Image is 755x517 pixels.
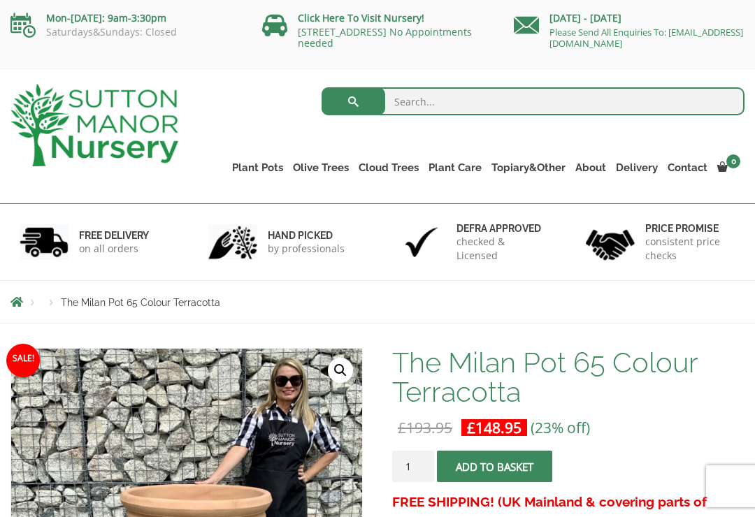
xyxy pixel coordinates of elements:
[227,158,288,177] a: Plant Pots
[328,358,353,383] a: View full-screen image gallery
[10,296,745,307] nav: Breadcrumbs
[467,418,522,437] bdi: 148.95
[398,418,452,437] bdi: 193.95
[10,27,241,38] p: Saturdays&Sundays: Closed
[645,235,735,263] p: consistent price checks
[322,87,745,115] input: Search...
[437,451,552,482] button: Add to basket
[79,229,149,242] h6: FREE DELIVERY
[570,158,611,177] a: About
[268,242,345,256] p: by professionals
[268,229,345,242] h6: hand picked
[424,158,487,177] a: Plant Care
[549,26,743,50] a: Please Send All Enquiries To: [EMAIL_ADDRESS][DOMAIN_NAME]
[79,242,149,256] p: on all orders
[712,158,745,177] a: 0
[298,25,472,50] a: [STREET_ADDRESS] No Appointments needed
[20,224,69,260] img: 1.jpg
[487,158,570,177] a: Topiary&Other
[392,348,745,407] h1: The Milan Pot 65 Colour Terracotta
[514,10,745,27] p: [DATE] - [DATE]
[456,222,547,235] h6: Defra approved
[298,11,424,24] a: Click Here To Visit Nursery!
[645,222,735,235] h6: Price promise
[392,451,434,482] input: Product quantity
[726,154,740,168] span: 0
[10,10,241,27] p: Mon-[DATE]: 9am-3:30pm
[586,221,635,263] img: 4.jpg
[208,224,257,260] img: 2.jpg
[397,224,446,260] img: 3.jpg
[611,158,663,177] a: Delivery
[61,297,220,308] span: The Milan Pot 65 Colour Terracotta
[456,235,547,263] p: checked & Licensed
[663,158,712,177] a: Contact
[6,344,40,377] span: Sale!
[398,418,406,437] span: £
[288,158,354,177] a: Olive Trees
[467,418,475,437] span: £
[354,158,424,177] a: Cloud Trees
[10,84,178,166] img: logo
[531,418,590,437] span: (23% off)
